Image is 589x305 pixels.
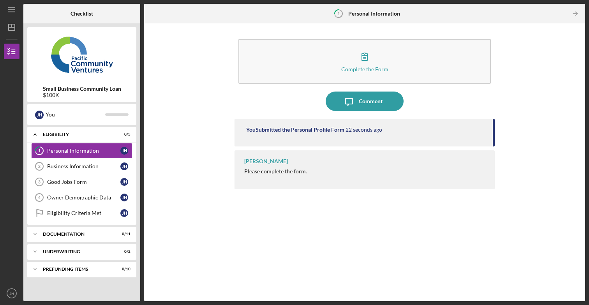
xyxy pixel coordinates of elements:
[326,92,404,111] button: Comment
[116,267,130,272] div: 0 / 10
[38,164,41,169] tspan: 2
[47,148,120,154] div: Personal Information
[120,178,128,186] div: J H
[120,147,128,155] div: J H
[359,92,383,111] div: Comment
[31,205,132,221] a: Eligibility Criteria MetJH
[71,11,93,17] b: Checklist
[47,210,120,216] div: Eligibility Criteria Met
[43,92,121,98] div: $100K
[47,194,120,201] div: Owner Demographic Data
[31,159,132,174] a: 2Business InformationJH
[46,108,105,121] div: You
[120,194,128,201] div: J H
[31,143,132,159] a: 1Personal InformationJH
[4,286,19,301] button: JH
[38,195,41,200] tspan: 4
[120,209,128,217] div: J H
[116,132,130,137] div: 0 / 5
[31,190,132,205] a: 4Owner Demographic DataJH
[348,11,400,17] b: Personal Information
[43,232,111,236] div: Documentation
[9,291,14,296] text: JH
[341,66,388,72] div: Complete the Form
[346,127,382,133] time: 2025-09-10 15:05
[27,31,136,78] img: Product logo
[43,132,111,137] div: Eligibility
[116,249,130,254] div: 0 / 2
[38,180,41,184] tspan: 3
[43,249,111,254] div: Underwriting
[31,174,132,190] a: 3Good Jobs FormJH
[47,163,120,169] div: Business Information
[116,232,130,236] div: 0 / 11
[244,158,288,164] div: [PERSON_NAME]
[35,111,44,119] div: J H
[47,179,120,185] div: Good Jobs Form
[244,168,307,175] div: Please complete the form.
[246,127,344,133] div: You Submitted the Personal Profile Form
[38,148,41,153] tspan: 1
[43,86,121,92] b: Small Business Community Loan
[337,11,340,16] tspan: 1
[43,267,111,272] div: Prefunding Items
[238,39,490,84] button: Complete the Form
[120,162,128,170] div: J H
